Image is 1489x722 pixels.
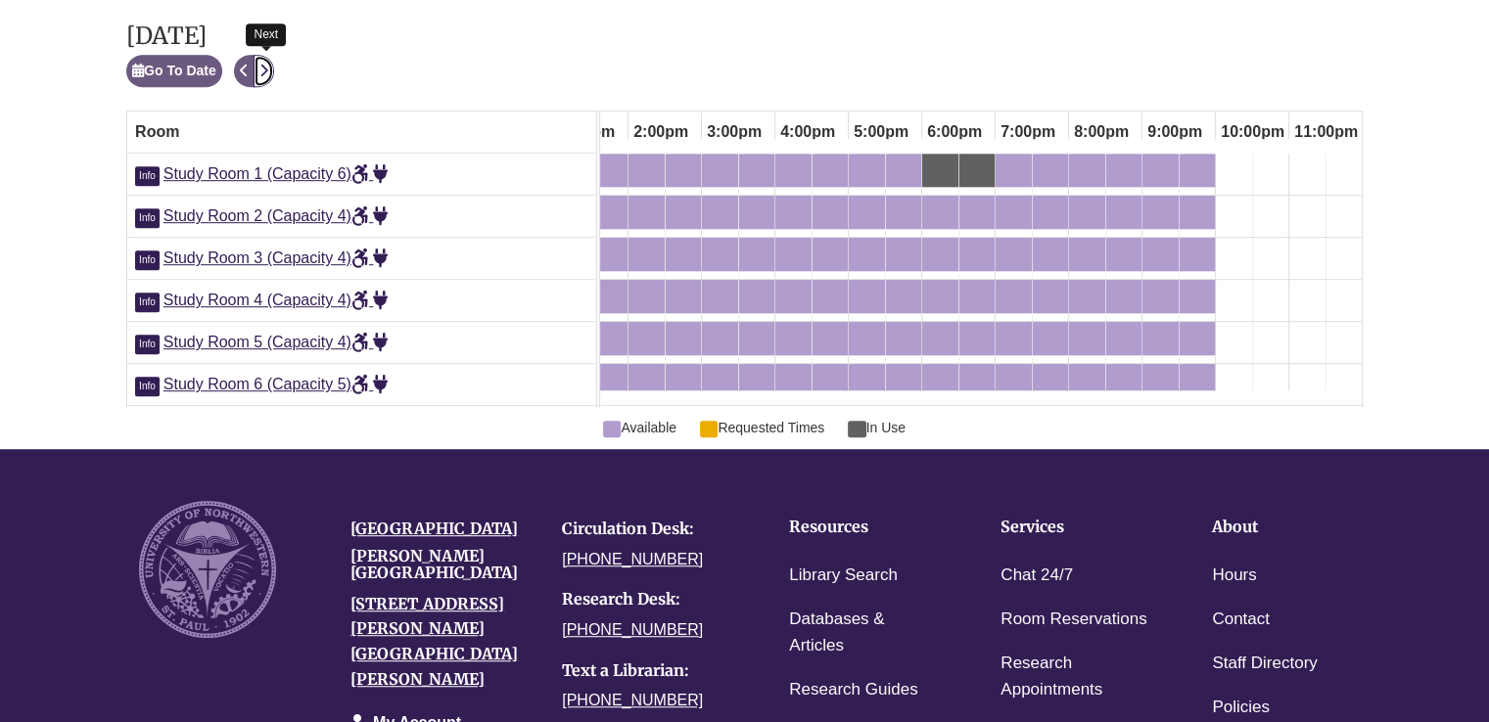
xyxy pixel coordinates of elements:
[739,238,774,271] a: 3:30pm Wednesday, September 24, 2025 - Study Room 3 - Available
[813,364,848,397] a: 4:30pm Wednesday, September 24, 2025 - Study Room 6 - Available
[849,115,913,149] span: 5:00pm
[1033,154,1068,187] a: 7:30pm Wednesday, September 24, 2025 - Study Room 1 - Available
[775,196,812,229] a: 4:00pm Wednesday, September 24, 2025 - Study Room 2 - Available
[163,292,389,308] a: Study Room 4 (Capacity 4)
[739,196,774,229] a: 3:30pm Wednesday, September 24, 2025 - Study Room 2 - Available
[1142,280,1179,313] a: 9:00pm Wednesday, September 24, 2025 - Study Room 4 - Available
[739,154,774,187] a: 3:30pm Wednesday, September 24, 2025 - Study Room 1 - Available
[775,154,812,187] a: 4:00pm Wednesday, September 24, 2025 - Study Room 1 - Available
[702,238,738,271] a: 3:00pm Wednesday, September 24, 2025 - Study Room 3 - Available
[350,519,518,538] a: [GEOGRAPHIC_DATA]
[996,196,1032,229] a: 7:00pm Wednesday, September 24, 2025 - Study Room 2 - Available
[775,322,812,355] a: 4:00pm Wednesday, September 24, 2025 - Study Room 5 - Available
[886,364,921,397] a: 5:30pm Wednesday, September 24, 2025 - Study Room 6 - Available
[666,238,701,271] a: 2:30pm Wednesday, September 24, 2025 - Study Room 3 - Available
[350,548,533,582] h4: [PERSON_NAME][GEOGRAPHIC_DATA]
[996,238,1032,271] a: 7:00pm Wednesday, September 24, 2025 - Study Room 3 - Available
[163,334,389,350] a: Study Room 5 (Capacity 4)
[1212,650,1317,678] a: Staff Directory
[628,196,665,229] a: 2:00pm Wednesday, September 24, 2025 - Study Room 2 - Available
[592,280,628,313] a: 1:30pm Wednesday, September 24, 2025 - Study Room 4 - Available
[1180,154,1215,187] a: 9:30pm Wednesday, September 24, 2025 - Study Room 1 - Available
[922,322,958,355] a: 6:00pm Wednesday, September 24, 2025 - Study Room 5 - Available
[1069,364,1105,397] a: 8:00pm Wednesday, September 24, 2025 - Study Room 6 - Available
[996,322,1032,355] a: 7:00pm Wednesday, September 24, 2025 - Study Room 5 - Available
[702,154,738,187] a: 3:00pm Wednesday, September 24, 2025 - Study Room 1 - Available
[959,196,995,229] a: 6:30pm Wednesday, September 24, 2025 - Study Room 2 - Available
[562,692,703,708] a: [PHONE_NUMBER]
[1180,196,1215,229] a: 9:30pm Wednesday, September 24, 2025 - Study Room 2 - Available
[849,280,885,313] a: 5:00pm Wednesday, September 24, 2025 - Study Room 4 - Available
[628,322,665,355] a: 2:00pm Wednesday, September 24, 2025 - Study Room 5 - Available
[959,280,995,313] a: 6:30pm Wednesday, September 24, 2025 - Study Room 4 - Available
[1180,238,1215,271] a: 9:30pm Wednesday, September 24, 2025 - Study Room 3 - Available
[813,154,848,187] a: 4:30pm Wednesday, September 24, 2025 - Study Room 1 - Available
[1106,238,1141,271] a: 8:30pm Wednesday, September 24, 2025 - Study Room 3 - Available
[849,322,885,355] a: 5:00pm Wednesday, September 24, 2025 - Study Room 5 - Available
[789,606,940,660] a: Databases & Articles
[1212,519,1363,536] h4: About
[666,364,701,397] a: 2:30pm Wednesday, September 24, 2025 - Study Room 6 - Available
[959,322,995,355] a: 6:30pm Wednesday, September 24, 2025 - Study Room 5 - Available
[350,594,518,689] a: [STREET_ADDRESS][PERSON_NAME][GEOGRAPHIC_DATA][PERSON_NAME]
[700,417,824,438] span: Requested Times
[1106,322,1141,355] a: 8:30pm Wednesday, September 24, 2025 - Study Room 5 - Available
[959,154,995,187] a: 6:30pm Wednesday, September 24, 2025 - Study Room 1 - In Use
[886,238,921,271] a: 5:30pm Wednesday, September 24, 2025 - Study Room 3 - Available
[789,519,940,536] h4: Resources
[1033,280,1068,313] a: 7:30pm Wednesday, September 24, 2025 - Study Room 4 - Available
[628,364,665,397] a: 2:00pm Wednesday, September 24, 2025 - Study Room 6 - Available
[163,376,389,392] a: Study Room 6 (Capacity 5)
[1142,115,1207,149] span: 9:00pm
[234,55,255,87] button: Previous
[603,417,676,438] span: Available
[562,551,703,567] a: [PHONE_NUMBER]
[775,238,812,271] a: 4:00pm Wednesday, September 24, 2025 - Study Room 3 - Available
[562,621,703,638] a: [PHONE_NUMBER]
[1180,322,1215,355] a: 9:30pm Wednesday, September 24, 2025 - Study Room 5 - Available
[813,238,848,271] a: 4:30pm Wednesday, September 24, 2025 - Study Room 3 - Available
[702,280,738,313] a: 3:00pm Wednesday, September 24, 2025 - Study Room 4 - Available
[135,292,163,308] a: Click for more info about Study Room 4 (Capacity 4)
[1142,322,1179,355] a: 9:00pm Wednesday, September 24, 2025 - Study Room 5 - Available
[1069,154,1105,187] a: 8:00pm Wednesday, September 24, 2025 - Study Room 1 - Available
[1212,606,1270,634] a: Contact
[1033,322,1068,355] a: 7:30pm Wednesday, September 24, 2025 - Study Room 5 - Available
[1106,196,1141,229] a: 8:30pm Wednesday, September 24, 2025 - Study Room 2 - Available
[666,196,701,229] a: 2:30pm Wednesday, September 24, 2025 - Study Room 2 - Available
[135,293,160,312] span: Info
[739,364,774,397] a: 3:30pm Wednesday, September 24, 2025 - Study Room 6 - Available
[813,196,848,229] a: 4:30pm Wednesday, September 24, 2025 - Study Room 2 - Available
[702,115,767,149] span: 3:00pm
[849,364,885,397] a: 5:00pm Wednesday, September 24, 2025 - Study Room 6 - Available
[886,322,921,355] a: 5:30pm Wednesday, September 24, 2025 - Study Room 5 - Available
[666,154,701,187] a: 2:30pm Wednesday, September 24, 2025 - Study Room 1 - Available
[163,207,389,224] a: Study Room 2 (Capacity 4)
[163,249,389,266] a: Study Room 3 (Capacity 4)
[813,322,848,355] a: 4:30pm Wednesday, September 24, 2025 - Study Room 5 - Available
[126,55,222,87] button: Go To Date
[592,238,628,271] a: 1:30pm Wednesday, September 24, 2025 - Study Room 3 - Available
[666,322,701,355] a: 2:30pm Wednesday, September 24, 2025 - Study Room 5 - Available
[135,377,160,396] span: Info
[849,154,885,187] a: 5:00pm Wednesday, September 24, 2025 - Study Room 1 - Available
[775,115,840,149] span: 4:00pm
[1289,115,1363,149] span: 11:00pm
[126,23,274,49] h2: [DATE]
[886,280,921,313] a: 5:30pm Wednesday, September 24, 2025 - Study Room 4 - Available
[922,364,958,397] a: 6:00pm Wednesday, September 24, 2025 - Study Room 6 - Available
[1069,238,1105,271] a: 8:00pm Wednesday, September 24, 2025 - Study Room 3 - Available
[1033,364,1068,397] a: 7:30pm Wednesday, September 24, 2025 - Study Room 6 - Available
[886,196,921,229] a: 5:30pm Wednesday, September 24, 2025 - Study Room 2 - Available
[1106,280,1141,313] a: 8:30pm Wednesday, September 24, 2025 - Study Room 4 - Available
[775,364,812,397] a: 4:00pm Wednesday, September 24, 2025 - Study Room 6 - Available
[922,280,958,313] a: 6:00pm Wednesday, September 24, 2025 - Study Room 4 - Available
[562,520,744,538] h4: Circulation Desk:
[135,165,163,182] a: Click for more info about Study Room 1 (Capacity 6)
[1069,280,1105,313] a: 8:00pm Wednesday, September 24, 2025 - Study Room 4 - Available
[628,238,665,271] a: 2:00pm Wednesday, September 24, 2025 - Study Room 3 - Available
